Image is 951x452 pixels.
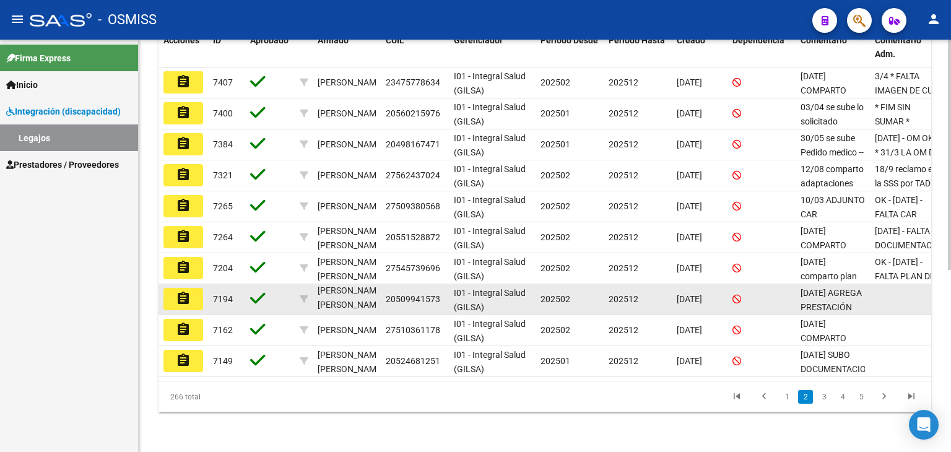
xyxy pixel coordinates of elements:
span: Inicio [6,78,38,92]
mat-icon: person [926,12,941,27]
mat-icon: assignment [176,229,191,244]
a: 5 [854,390,869,404]
span: 27510361178 [386,325,440,335]
div: [PERSON_NAME] [PERSON_NAME] [318,255,384,284]
span: 202512 [609,263,638,273]
span: 202502 [541,77,570,87]
span: 202512 [609,294,638,304]
span: Gerenciador [454,35,503,45]
mat-icon: assignment [176,322,191,337]
span: Prestadores / Proveedores [6,158,119,172]
span: 20509941573 [386,294,440,304]
mat-icon: menu [10,12,25,27]
span: 20560215976 [386,108,440,118]
span: I01 - Integral Salud (GILSA) [454,288,526,312]
span: 7407 [213,77,233,87]
datatable-header-cell: Periodo Hasta [604,27,672,68]
span: 05/08/2025 AGREGA PRESTACIÓN TRANSPORTE 23/07/2025 CARGO CUD ACTUALIZADO 4/02/2025 SE ADJUNTA CUD... [801,288,862,411]
span: 7321 [213,170,233,180]
span: CUIL [386,35,404,45]
span: 23475778634 [386,77,440,87]
span: 20551528872 [386,232,440,242]
span: 202512 [609,139,638,149]
span: [DATE] [677,170,702,180]
span: Creado [677,35,705,45]
mat-icon: assignment [176,260,191,275]
a: 1 [779,390,794,404]
span: Firma Express [6,51,71,65]
span: Acciones [163,35,199,45]
div: [PERSON_NAME] [PERSON_NAME] [318,284,384,312]
datatable-header-cell: CUIL [381,27,449,68]
div: [PERSON_NAME] [318,137,384,152]
a: 2 [798,390,813,404]
span: I01 - Integral Salud (GILSA) [454,350,526,374]
span: 202502 [541,325,570,335]
span: 202512 [609,232,638,242]
span: 7149 [213,356,233,366]
span: Periodo Desde [541,35,598,45]
span: 7264 [213,232,233,242]
span: [DATE] [677,139,702,149]
datatable-header-cell: Acciones [158,27,208,68]
span: Afiliado [318,35,349,45]
li: page 2 [796,386,815,407]
div: [PERSON_NAME] [318,323,384,337]
span: 30/05 se sube Pedido medico -- 31/3 VER OBSEVACIONES [801,133,864,185]
span: 20524681251 [386,356,440,366]
span: * FIM SIN SUMAR * INFORME EQUIPO CON FIRMAS CORTADAS Y PEGADAS [875,102,926,197]
span: 27562437024 [386,170,440,180]
mat-icon: assignment [176,198,191,213]
mat-icon: assignment [176,105,191,120]
span: I01 - Integral Salud (GILSA) [454,133,526,157]
span: 10/03 ADJUNTO CAR [801,195,865,219]
span: 27509380568 [386,201,440,211]
span: 202512 [609,77,638,87]
a: go to previous page [752,390,776,404]
span: Comentario [801,35,847,45]
div: [PERSON_NAME] [318,168,384,183]
li: page 3 [815,386,833,407]
span: OK - 27/02/2025 - FALTA CAR 2025. FALTA DOCUMENTACION DE TRANSPORTE. [875,195,947,276]
span: OK - 6/02/2025 - FALTA PLAN DE TRABAJO DE FONO. FALTA CAR. INFORME OK [875,257,944,337]
datatable-header-cell: Afiliado [313,27,381,68]
datatable-header-cell: Dependencia [727,27,796,68]
div: [PERSON_NAME] [318,76,384,90]
li: page 1 [778,386,796,407]
span: [DATE] [677,294,702,304]
span: 202501 [541,139,570,149]
div: [PERSON_NAME] [PERSON_NAME] [318,224,384,253]
span: 202512 [609,201,638,211]
div: 266 total [158,381,311,412]
span: ID [213,35,221,45]
span: Integración (discapacidad) [6,105,121,118]
span: 202512 [609,325,638,335]
mat-icon: assignment [176,74,191,89]
span: I01 - Integral Salud (GILSA) [454,71,526,95]
datatable-header-cell: Aprobado [245,27,295,68]
div: [PERSON_NAME] [318,199,384,214]
span: I01 - Integral Salud (GILSA) [454,102,526,126]
span: 202502 [541,170,570,180]
span: 20498167471 [386,139,440,149]
span: 7204 [213,263,233,273]
span: 202502 [541,201,570,211]
datatable-header-cell: Comentario [796,27,870,68]
datatable-header-cell: Gerenciador [449,27,536,68]
span: 03/04 se sube lo solicitado [801,102,864,126]
span: [DATE] [677,201,702,211]
span: 202512 [609,108,638,118]
datatable-header-cell: Periodo Desde [536,27,604,68]
span: 7194 [213,294,233,304]
span: 202502 [541,294,570,304]
mat-icon: assignment [176,136,191,151]
span: 7162 [213,325,233,335]
a: go to next page [872,390,896,404]
span: I01 - Integral Salud (GILSA) [454,226,526,250]
span: [DATE] [677,263,702,273]
a: go to first page [725,390,749,404]
a: 4 [835,390,850,404]
datatable-header-cell: ID [208,27,245,68]
a: go to last page [900,390,923,404]
mat-icon: assignment [176,291,191,306]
